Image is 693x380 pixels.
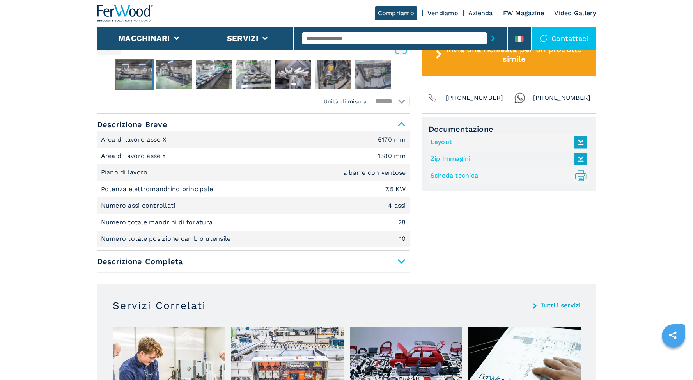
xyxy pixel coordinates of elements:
[97,254,410,268] span: Descrizione Completa
[375,6,417,20] a: Compriamo
[343,170,406,176] em: a barre con ventose
[324,98,367,105] em: Unità di misura
[446,92,503,103] span: [PHONE_NUMBER]
[101,135,169,144] p: Area di lavoro asse X
[355,60,391,89] img: bfe5899fc4180ba85f10d2077981e8f3
[378,137,406,143] em: 6170 mm
[398,219,406,226] em: 28
[97,5,153,22] img: Ferwood
[234,59,273,90] button: Go to Slide 4
[532,27,596,50] div: Contattaci
[101,218,215,227] p: Numero totale mandrini di foratura
[113,299,206,312] h3: Servizi Correlati
[107,45,110,51] span: /
[533,92,591,103] span: [PHONE_NUMBER]
[427,9,458,17] a: Vendiamo
[194,59,233,90] button: Go to Slide 3
[431,169,583,182] a: Scheda tecnica
[378,153,406,159] em: 1380 mm
[503,9,544,17] a: FW Magazine
[115,59,154,90] button: Go to Slide 1
[101,185,215,194] p: Potenza elettromandrino principale
[445,45,583,64] span: Invia una richiesta per un prodotto simile
[110,45,113,51] span: 7
[514,92,525,103] img: Whatsapp
[431,153,583,165] a: Zip Immagini
[97,131,410,247] div: Descrizione Breve
[660,345,687,374] iframe: Chat
[399,236,406,242] em: 10
[487,29,499,47] button: submit-button
[431,136,583,149] a: Layout
[105,45,107,51] span: 1
[274,59,313,90] button: Go to Slide 5
[118,34,170,43] button: Macchinari
[154,59,193,90] button: Go to Slide 2
[275,60,311,89] img: e6c53e174585c138ebb79a821dd22576
[101,152,168,160] p: Area di lavoro asse Y
[97,59,410,90] nav: Thumbnail Navigation
[315,60,351,89] img: ed400118cc08e50272395ca7b13c5e9d
[388,202,406,209] em: 4 assi
[540,34,548,42] img: Contattaci
[101,201,177,210] p: Numero assi controllati
[429,124,589,134] span: Documentazione
[385,186,406,192] em: 7.5 KW
[663,325,682,345] a: sharethis
[227,34,259,43] button: Servizi
[554,9,596,17] a: Video Gallery
[236,60,271,89] img: 0e253a745f3b76044d43211eb80ea69d
[427,92,438,103] img: Phone
[422,32,596,76] button: Invia una richiesta per un prodotto simile
[468,9,493,17] a: Azienda
[156,60,192,89] img: e3a3df66e294983a523b08491d5058e8
[353,59,392,90] button: Go to Slide 7
[196,60,232,89] img: 979c140a3c942fdca1de6e0ab4d4159d
[116,60,152,89] img: 013e0e0780723a0eed1eb11a896ad6c1
[314,59,353,90] button: Go to Slide 6
[541,302,581,309] a: Tutti i servizi
[101,168,150,177] p: Piano di lavoro
[97,117,410,131] span: Descrizione Breve
[101,234,233,243] p: Numero totale posizione cambio utensile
